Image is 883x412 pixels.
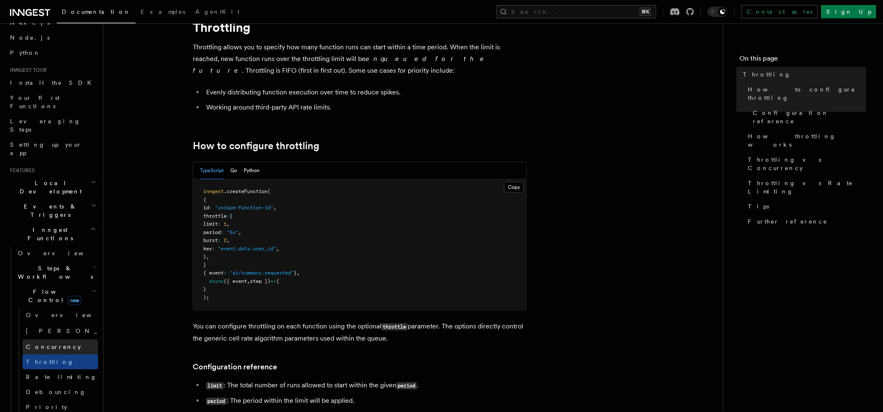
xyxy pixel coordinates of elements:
[136,3,190,23] a: Examples
[206,398,227,405] code: period
[745,199,866,214] a: Tips
[57,3,136,23] a: Documentation
[745,214,866,229] a: Further reference
[640,8,651,16] kbd: ⌘K
[742,5,818,18] a: Contact sales
[203,221,218,227] span: limit
[26,343,81,350] span: Concurrency
[206,382,224,389] code: limit
[267,188,270,194] span: (
[190,3,245,23] a: AgentKit
[26,374,97,380] span: Rate limiting
[26,312,112,318] span: Overview
[23,339,98,354] a: Concurrency
[504,182,524,193] button: Copy
[748,217,828,226] span: Further reference
[496,5,656,18] button: Search...⌘K
[748,179,866,196] span: Throttling vs Rate Limiting
[238,229,241,235] span: ,
[230,213,232,219] span: {
[203,262,206,268] span: }
[203,270,224,276] span: { event
[193,361,277,373] a: Configuration reference
[7,137,98,160] a: Setting up your app
[227,237,230,243] span: ,
[203,246,212,252] span: key
[740,53,866,67] h4: On this page
[273,205,276,211] span: ,
[224,270,227,276] span: :
[7,67,47,74] span: Inngest tour
[141,8,185,15] span: Examples
[18,250,104,257] span: Overview
[224,278,247,284] span: ({ event
[218,237,221,243] span: :
[203,254,206,259] span: }
[203,286,206,292] span: }
[250,278,270,284] span: step })
[748,85,866,102] span: How to configure throttling
[7,90,98,114] a: Your first Functions
[7,75,98,90] a: Install the SDK
[7,199,98,222] button: Events & Triggers
[224,221,227,227] span: 1
[10,141,82,156] span: Setting up your app
[203,213,227,219] span: throttle
[203,197,206,203] span: {
[193,41,527,76] p: Throttling allows you to specify how many function runs can start within a time period. When the ...
[209,205,212,211] span: :
[23,369,98,384] a: Rate limiting
[15,261,98,284] button: Steps & Workflows
[224,188,267,194] span: .createFunction
[26,328,148,334] span: [PERSON_NAME]
[7,226,90,242] span: Inngest Functions
[227,213,230,219] span: :
[15,264,93,281] span: Steps & Workflows
[26,404,67,410] span: Priority
[7,202,91,219] span: Events & Triggers
[745,175,866,199] a: Throttling vs Rate Limiting
[748,202,769,211] span: Tips
[743,70,791,79] span: Throttling
[381,323,408,331] code: throttle
[62,8,131,15] span: Documentation
[193,140,319,152] a: How to configure throttling
[203,237,218,243] span: burst
[396,382,417,389] code: period
[708,7,728,17] button: Toggle dark mode
[206,254,209,259] span: ,
[193,320,527,344] p: You can configure throttling on each function using the optional parameter. The options directly ...
[224,237,227,243] span: 2
[10,49,40,56] span: Python
[203,295,209,300] span: );
[7,114,98,137] a: Leveraging Steps
[10,118,81,133] span: Leveraging Steps
[26,389,86,395] span: Debouncing
[7,175,98,199] button: Local Development
[227,229,238,235] span: "5s"
[7,222,98,246] button: Inngest Functions
[294,270,297,276] span: }
[247,278,250,284] span: ,
[10,94,60,109] span: Your first Functions
[203,229,221,235] span: period
[212,246,215,252] span: :
[193,20,527,35] h1: Throttling
[68,296,81,305] span: new
[15,246,98,261] a: Overview
[209,278,224,284] span: async
[270,278,276,284] span: =>
[244,162,260,179] button: Python
[276,246,279,252] span: ,
[230,162,237,179] button: Go
[230,270,294,276] span: "ai/summary.requested"
[7,167,35,174] span: Features
[200,162,224,179] button: TypeScript
[26,359,74,365] span: Throttling
[7,30,98,45] a: Node.js
[23,323,98,339] a: [PERSON_NAME]
[745,82,866,105] a: How to configure throttling
[23,308,98,323] a: Overview
[204,379,527,392] li: : The total number of runs allowed to start within the given .
[750,105,866,129] a: Configuration reference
